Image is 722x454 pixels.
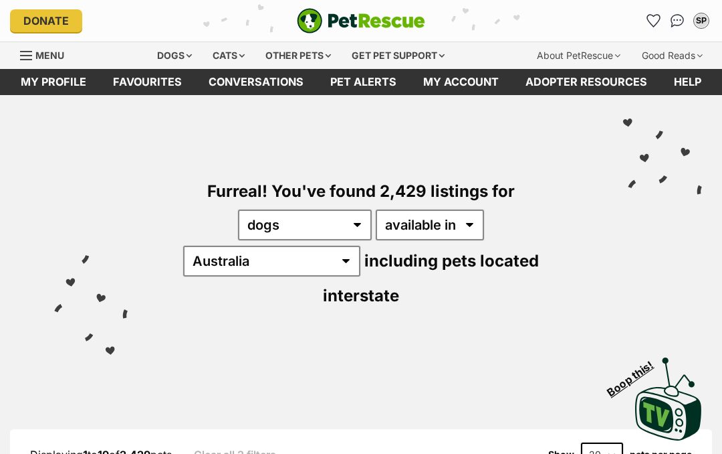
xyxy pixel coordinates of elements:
div: Dogs [148,42,201,69]
div: SP [695,14,708,27]
div: About PetRescue [527,42,630,69]
img: chat-41dd97257d64d25036548639549fe6c8038ab92f7586957e7f3b1b290dea8141.svg [671,14,685,27]
a: PetRescue [297,8,425,33]
a: Favourites [100,69,195,95]
a: My profile [7,69,100,95]
div: Good Reads [632,42,712,69]
span: Furreal! You've found 2,429 listings for [207,181,515,201]
a: conversations [195,69,317,95]
a: Conversations [667,10,688,31]
button: My account [691,10,712,31]
span: Menu [35,50,64,61]
a: Favourites [642,10,664,31]
span: Boop this! [605,350,667,398]
a: My account [410,69,512,95]
div: Other pets [256,42,340,69]
a: Pet alerts [317,69,410,95]
span: including pets located interstate [323,251,539,305]
a: Adopter resources [512,69,660,95]
a: Boop this! [635,346,702,443]
img: PetRescue TV logo [635,358,702,441]
a: Menu [20,42,74,66]
img: logo-e224e6f780fb5917bec1dbf3a21bbac754714ae5b6737aabdf751b685950b380.svg [297,8,425,33]
div: Get pet support [342,42,454,69]
a: Help [660,69,715,95]
ul: Account quick links [642,10,712,31]
div: Cats [203,42,254,69]
a: Donate [10,9,82,32]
